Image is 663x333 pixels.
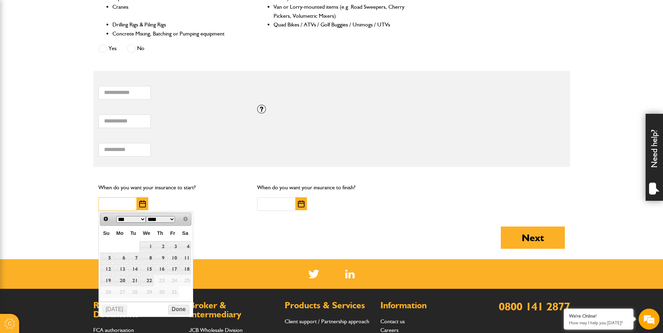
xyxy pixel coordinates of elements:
[140,241,153,252] a: 1
[130,230,136,236] span: Tuesday
[380,318,405,325] a: Contact us
[139,200,146,207] img: Choose date
[154,264,166,275] a: 16
[112,29,244,38] li: Concrete Mixing, Batching or Pumping equipment
[285,301,373,310] h2: Products & Services
[154,253,166,263] a: 9
[112,20,244,29] li: Drilling Rigs & Piling Rigs
[116,230,124,236] span: Monday
[140,253,153,263] a: 8
[345,270,355,278] img: Linked In
[103,216,109,222] span: Prev
[113,253,127,263] a: 6
[380,301,469,310] h2: Information
[100,264,112,275] a: 12
[127,253,139,263] a: 7
[103,230,109,236] span: Sunday
[257,183,406,192] p: When do you want your insurance to finish?
[308,270,319,278] img: Twitter
[101,214,111,224] a: Prev
[9,64,127,80] input: Enter your last name
[569,320,628,325] p: How may I help you today?
[36,39,117,48] div: Chat with us now
[140,275,153,286] a: 22
[167,264,179,275] a: 17
[179,253,191,263] a: 11
[100,253,112,263] a: 5
[102,305,127,315] button: [DATE]
[113,275,127,286] a: 20
[170,230,175,236] span: Friday
[157,230,163,236] span: Thursday
[100,275,112,286] a: 19
[113,264,127,275] a: 13
[501,227,565,249] button: Next
[143,230,150,236] span: Wednesday
[298,200,305,207] img: Choose date
[127,275,139,286] a: 21
[93,301,182,319] h2: Regulations & Documents
[168,305,189,315] button: Done
[9,126,127,208] textarea: Type your message and hit 'Enter'
[167,253,179,263] a: 10
[182,230,188,236] span: Saturday
[274,20,405,29] li: Quad Bikes / ATVs / Golf Buggies / Unimogs / UTVs
[112,2,244,20] li: Cranes
[127,264,139,275] a: 14
[98,44,117,53] label: Yes
[114,3,131,20] div: Minimize live chat window
[646,114,663,201] div: Need help?
[274,2,405,20] li: Van or Lorry-mounted items (e.g. Road Sweepers, Cherry Pickers, Volumetric Mixers)
[167,241,179,252] a: 3
[285,318,369,325] a: Client support / Partnership approach
[95,214,126,224] em: Start Chat
[499,300,570,313] a: 0800 141 2877
[345,270,355,278] a: LinkedIn
[12,39,29,48] img: d_20077148190_company_1631870298795_20077148190
[569,313,628,319] div: We're Online!
[98,183,247,192] p: When do you want your insurance to start?
[127,44,144,53] label: No
[189,301,278,319] h2: Broker & Intermediary
[179,241,191,252] a: 4
[179,264,191,275] a: 18
[154,241,166,252] a: 2
[9,105,127,121] input: Enter your phone number
[9,85,127,100] input: Enter your email address
[140,264,153,275] a: 15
